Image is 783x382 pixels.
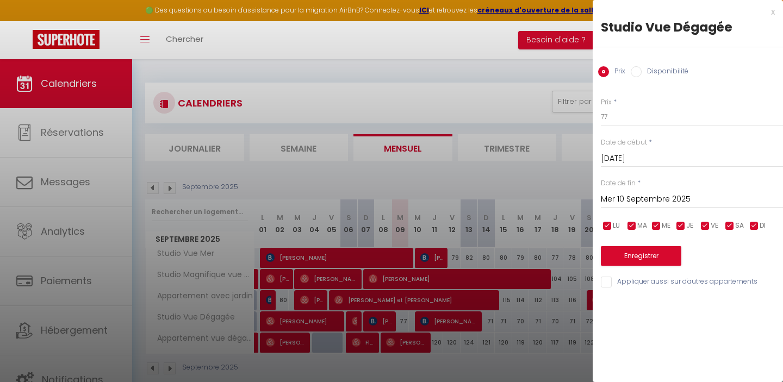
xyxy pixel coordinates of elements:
span: DI [760,221,766,231]
span: ME [662,221,670,231]
label: Date de fin [601,178,636,189]
button: Ouvrir le widget de chat LiveChat [9,4,41,37]
span: LU [613,221,620,231]
span: JE [686,221,693,231]
div: Studio Vue Dégagée [601,18,775,36]
span: VE [711,221,718,231]
label: Disponibilité [642,66,688,78]
button: Enregistrer [601,246,681,266]
span: SA [735,221,744,231]
label: Prix [609,66,625,78]
div: x [593,5,775,18]
label: Prix [601,97,612,108]
span: MA [637,221,647,231]
label: Date de début [601,137,647,148]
